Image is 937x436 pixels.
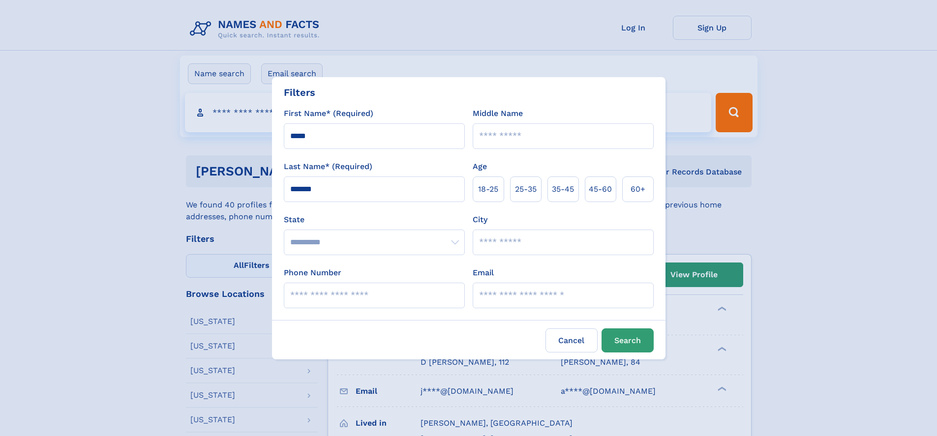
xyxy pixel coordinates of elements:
label: Phone Number [284,267,341,279]
label: City [473,214,487,226]
label: Email [473,267,494,279]
label: Last Name* (Required) [284,161,372,173]
span: 35‑45 [552,183,574,195]
span: 18‑25 [478,183,498,195]
span: 60+ [631,183,645,195]
div: Filters [284,85,315,100]
label: Age [473,161,487,173]
label: State [284,214,465,226]
label: Cancel [545,328,598,352]
span: 25‑35 [515,183,537,195]
label: First Name* (Required) [284,108,373,119]
span: 45‑60 [589,183,612,195]
button: Search [602,328,654,352]
label: Middle Name [473,108,523,119]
